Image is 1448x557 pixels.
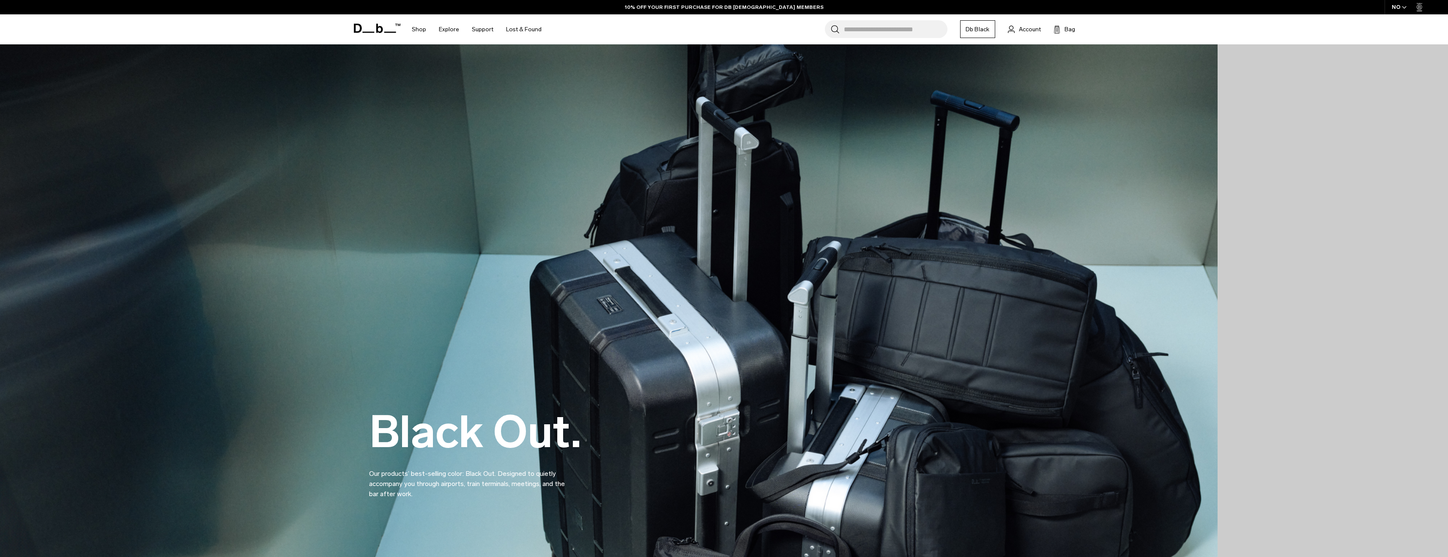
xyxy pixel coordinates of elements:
a: Shop [412,14,426,44]
a: Account [1008,24,1041,34]
nav: Main Navigation [405,14,548,44]
button: Bag [1054,24,1075,34]
span: Bag [1065,25,1075,34]
a: Explore [439,14,459,44]
a: 10% OFF YOUR FIRST PURCHASE FOR DB [DEMOGRAPHIC_DATA] MEMBERS [625,3,824,11]
a: Lost & Found [506,14,542,44]
p: Our products’ best-selling color: Black Out. Designed to quietly accompany you through airports, ... [369,459,572,499]
h2: Black Out. [369,410,581,454]
a: Support [472,14,493,44]
a: Db Black [960,20,995,38]
span: Account [1019,25,1041,34]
